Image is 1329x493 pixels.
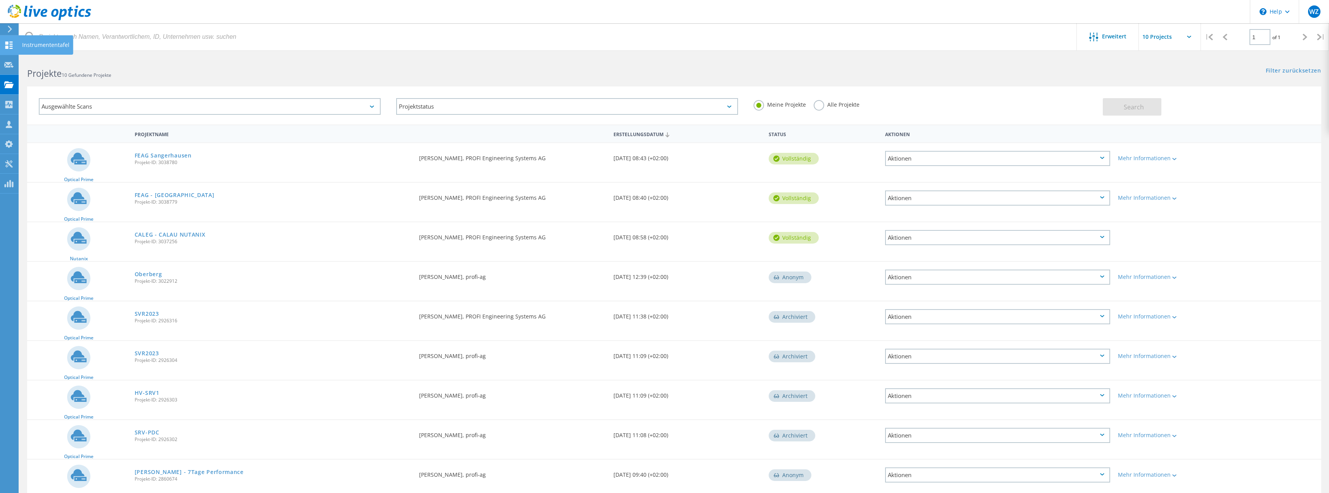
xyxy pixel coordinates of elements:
[885,151,1110,166] div: Aktionen
[135,200,412,204] span: Projekt-ID: 3038779
[415,341,609,367] div: [PERSON_NAME], profi-ag
[765,126,881,141] div: Status
[610,460,765,485] div: [DATE] 09:40 (+02:00)
[396,98,738,115] div: Projektstatus
[885,349,1110,364] div: Aktionen
[64,336,94,340] span: Optical Prime
[64,454,94,459] span: Optical Prime
[769,469,811,481] div: Anonym
[610,381,765,406] div: [DATE] 11:09 (+02:00)
[610,420,765,446] div: [DATE] 11:08 (+02:00)
[22,42,69,48] div: Instrumententafel
[135,398,412,402] span: Projekt-ID: 2926303
[610,301,765,327] div: [DATE] 11:38 (+02:00)
[885,230,1110,245] div: Aktionen
[64,217,94,221] span: Optical Prime
[131,126,416,141] div: Projektname
[885,428,1110,443] div: Aktionen
[415,301,609,327] div: [PERSON_NAME], PROFI Engineering Systems AG
[135,437,412,442] span: Projekt-ID: 2926302
[135,351,159,356] a: SVR2023
[1118,195,1214,201] div: Mehr Informationen
[610,341,765,367] div: [DATE] 11:09 (+02:00)
[769,311,815,323] div: Archiviert
[64,375,94,380] span: Optical Prime
[64,415,94,419] span: Optical Prime
[1118,472,1214,477] div: Mehr Informationen
[1102,34,1126,39] span: Erweitert
[1118,314,1214,319] div: Mehr Informationen
[415,222,609,248] div: [PERSON_NAME], PROFI Engineering Systems AG
[769,192,819,204] div: vollständig
[1118,393,1214,398] div: Mehr Informationen
[1260,8,1267,15] svg: \n
[769,153,819,164] div: vollständig
[814,100,859,107] label: Alle Projekte
[610,126,765,141] div: Erstellungsdatum
[1124,103,1144,111] span: Search
[135,232,206,237] a: CALEG - CALAU NUTANIX
[1118,353,1214,359] div: Mehr Informationen
[135,192,215,198] a: FEAG - [GEOGRAPHIC_DATA]
[415,143,609,169] div: [PERSON_NAME], PROFI Engineering Systems AG
[415,262,609,287] div: [PERSON_NAME], profi-ag
[135,160,412,165] span: Projekt-ID: 3038780
[885,190,1110,206] div: Aktionen
[1272,34,1280,41] span: of 1
[1313,23,1329,51] div: |
[70,256,88,261] span: Nutanix
[62,72,111,78] span: 10 Gefundene Projekte
[610,262,765,287] div: [DATE] 12:39 (+02:00)
[769,272,811,283] div: Anonym
[1118,432,1214,438] div: Mehr Informationen
[885,467,1110,483] div: Aktionen
[135,279,412,284] span: Projekt-ID: 3022912
[64,296,94,301] span: Optical Prime
[135,239,412,244] span: Projekt-ID: 3037256
[881,126,1114,141] div: Aktionen
[885,309,1110,324] div: Aktionen
[610,143,765,169] div: [DATE] 08:43 (+02:00)
[610,222,765,248] div: [DATE] 08:58 (+02:00)
[135,311,159,317] a: SVR2023
[1118,274,1214,280] div: Mehr Informationen
[1103,98,1161,116] button: Search
[415,460,609,485] div: [PERSON_NAME], profi-ag
[885,388,1110,403] div: Aktionen
[1118,156,1214,161] div: Mehr Informationen
[769,430,815,441] div: Archiviert
[8,16,91,22] a: Live Optics Dashboard
[135,318,412,323] span: Projekt-ID: 2926316
[135,272,162,277] a: Oberberg
[885,270,1110,285] div: Aktionen
[769,351,815,362] div: Archiviert
[415,381,609,406] div: [PERSON_NAME], profi-ag
[135,390,159,396] a: HV-SRV1
[415,420,609,446] div: [PERSON_NAME], profi-ag
[135,469,244,475] a: [PERSON_NAME] - 7Tage Performance
[415,183,609,208] div: [PERSON_NAME], PROFI Engineering Systems AG
[27,67,62,80] b: Projekte
[64,177,94,182] span: Optical Prime
[754,100,806,107] label: Meine Projekte
[39,98,381,115] div: Ausgewählte Scans
[1309,9,1319,15] span: WZ
[769,390,815,402] div: Archiviert
[135,430,159,435] a: SRV-PDC
[769,232,819,244] div: vollständig
[610,183,765,208] div: [DATE] 08:40 (+02:00)
[1201,23,1217,51] div: |
[135,477,412,481] span: Projekt-ID: 2860674
[135,153,192,158] a: FEAG Sangerhausen
[19,23,1077,50] input: Projekte nach Namen, Verantwortlichem, ID, Unternehmen usw. suchen
[1266,68,1321,74] a: Filter zurücksetzen
[135,358,412,363] span: Projekt-ID: 2926304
